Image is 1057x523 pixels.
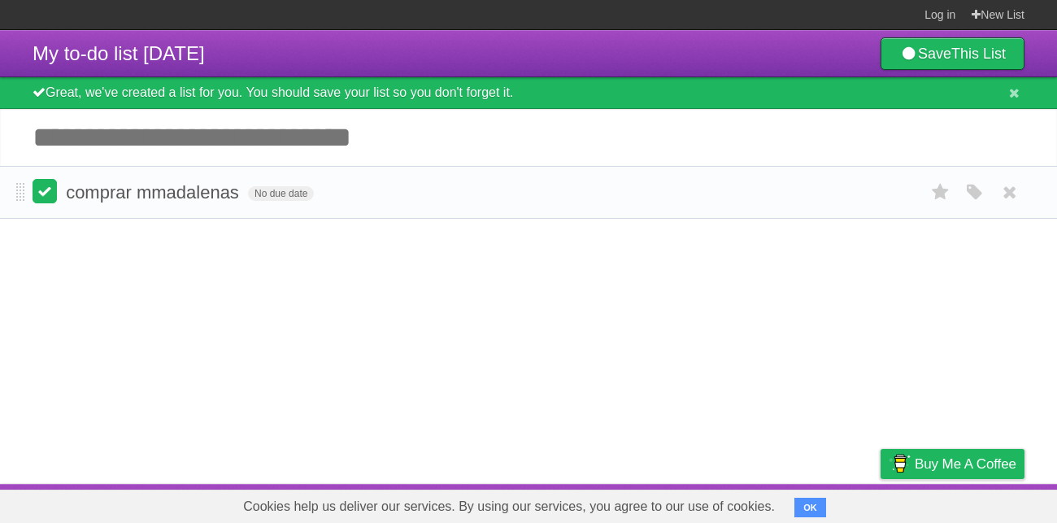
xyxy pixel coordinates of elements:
span: My to-do list [DATE] [33,42,205,64]
a: Developers [718,488,784,519]
a: SaveThis List [881,37,1024,70]
a: Terms [804,488,840,519]
a: Suggest a feature [922,488,1024,519]
a: Privacy [859,488,902,519]
span: comprar mmadalenas [66,182,243,203]
label: Star task [925,179,956,206]
img: Buy me a coffee [889,450,911,477]
a: Buy me a coffee [881,449,1024,479]
b: This List [951,46,1006,62]
a: About [664,488,698,519]
span: Cookies help us deliver our services. By using our services, you agree to our use of cookies. [227,490,791,523]
label: Done [33,179,57,203]
span: No due date [248,186,314,201]
button: OK [794,498,826,517]
span: Buy me a coffee [915,450,1016,478]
